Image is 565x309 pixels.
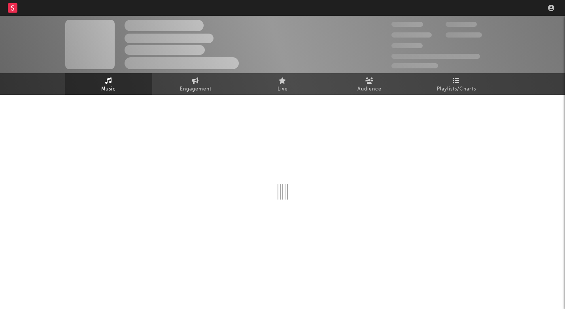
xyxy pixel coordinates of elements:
span: 300,000 [391,22,423,27]
span: 50,000,000 [391,32,432,38]
span: Playlists/Charts [437,85,476,94]
span: 100,000 [446,22,477,27]
span: 50,000,000 Monthly Listeners [391,54,480,59]
a: Live [239,73,326,95]
span: Engagement [180,85,212,94]
span: Music [101,85,116,94]
span: Jump Score: 85.0 [391,63,438,68]
a: Playlists/Charts [413,73,500,95]
span: 100,000 [391,43,423,48]
span: Live [278,85,288,94]
a: Engagement [152,73,239,95]
span: 1,000,000 [446,32,482,38]
a: Music [65,73,152,95]
a: Audience [326,73,413,95]
span: Audience [357,85,382,94]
